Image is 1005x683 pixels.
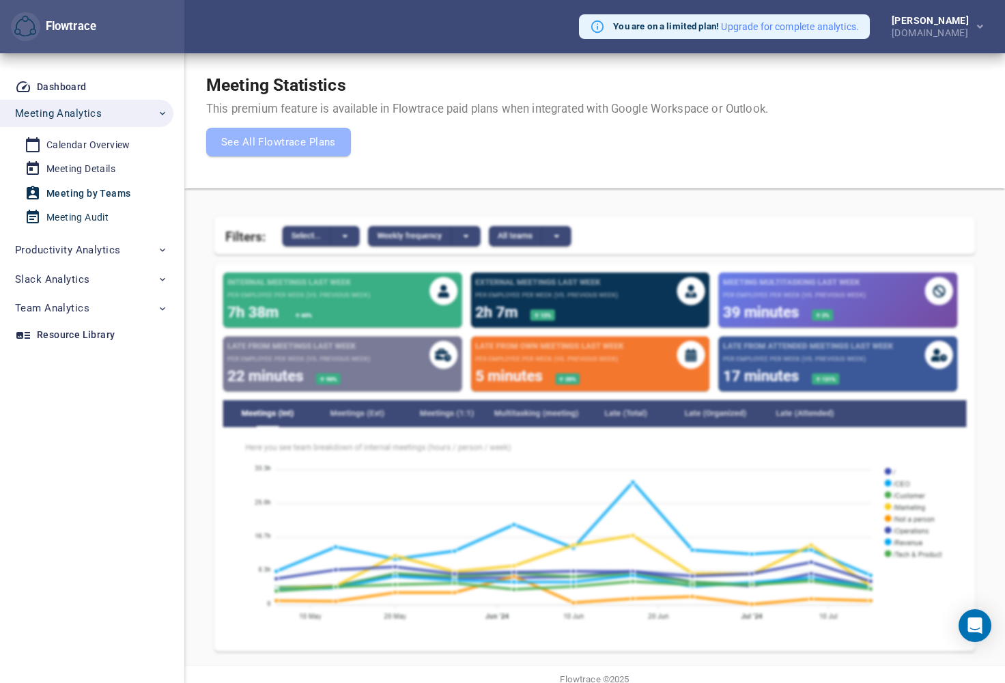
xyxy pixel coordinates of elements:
[15,270,89,288] span: Slack Analytics
[46,185,130,202] div: Meeting by Teams
[14,16,36,38] img: Flowtrace
[206,128,351,156] button: See All Flowtrace Plans
[892,25,974,38] div: [DOMAIN_NAME]
[206,75,768,96] h1: Meeting Statistics
[11,12,96,42] div: Flowtrace
[46,161,115,178] div: Meeting Details
[11,12,40,42] button: Flowtrace
[46,137,130,154] div: Calendar Overview
[221,133,336,151] span: See All Flowtrace Plans
[37,326,115,344] div: Resource Library
[206,101,768,156] div: This premium feature is available in Flowtrace paid plans when integrated with Google Workspace o...
[613,21,719,31] strong: You are on a limited plan!
[892,16,974,25] div: [PERSON_NAME]
[870,12,994,42] button: [PERSON_NAME][DOMAIN_NAME]
[37,79,87,96] div: Dashboard
[206,210,983,655] img: Paywall
[15,104,102,122] span: Meeting Analytics
[15,299,89,317] span: Team Analytics
[721,20,859,33] button: Upgrade for complete analytics.
[959,609,991,642] div: Open Intercom Messenger
[15,241,120,259] span: Productivity Analytics
[46,209,109,226] div: Meeting Audit
[40,18,96,35] div: Flowtrace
